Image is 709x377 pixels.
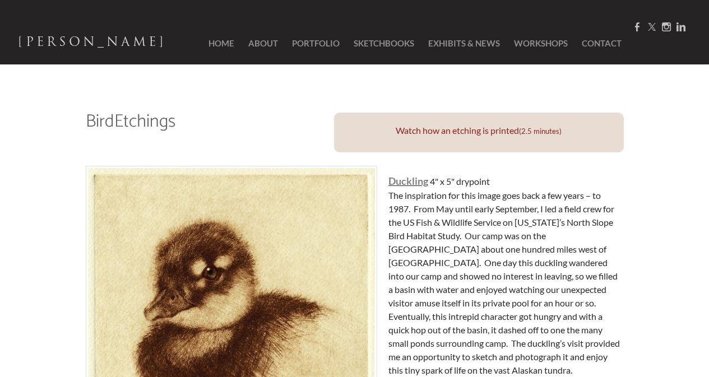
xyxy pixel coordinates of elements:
font: Watch how an etching is printed [396,125,519,136]
a: Facebook [633,22,642,32]
font: ird [96,107,114,136]
a: Home [192,22,240,64]
font: tchings [123,107,175,136]
font: The inspiration for this image goes back a few years – to 1987. From May until early September, I... [388,190,620,375]
a: Workshops [508,22,573,64]
font: Duckling [388,175,428,187]
span: [PERSON_NAME] [18,32,166,52]
div: 4" x 5" drypoint [388,160,624,377]
font: B [86,107,96,136]
a: Linkedin [676,22,685,32]
a: Contact [576,22,622,64]
a: SketchBooks [348,22,420,64]
font: (2.5 minutes) [519,127,562,136]
font: ​​ [396,125,562,136]
font: E [114,107,123,136]
a: Twitter [647,22,656,32]
a: [PERSON_NAME] [18,31,166,56]
a: Instagram [662,22,671,32]
a: Exhibits & News [423,22,506,64]
a: Portfolio [286,22,345,64]
a: About [243,22,284,64]
a: Watch how an etching is printed(2.5 minutes) [396,125,562,136]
